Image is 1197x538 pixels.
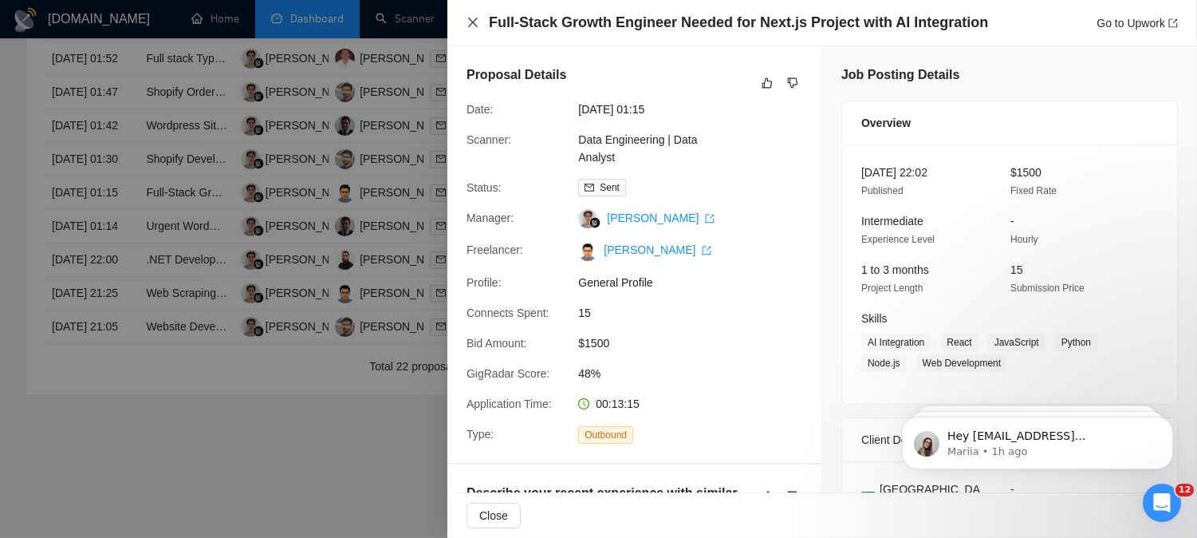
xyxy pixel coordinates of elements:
a: Go to Upworkexport [1097,17,1178,30]
span: Manager: [467,212,514,224]
button: Close [467,503,521,528]
span: React [940,334,978,351]
a: [PERSON_NAME] export [607,212,715,224]
span: $1500 [578,334,817,352]
span: export [705,214,715,224]
span: Close [479,507,508,524]
img: gigradar-bm.png [589,217,600,228]
span: dislike [787,490,798,503]
button: like [759,487,778,506]
span: GigRadar Score: [467,367,549,380]
span: Hourly [1010,234,1038,245]
h5: Proposal Details [467,65,566,85]
span: - [1010,215,1014,227]
button: like [758,73,777,93]
span: Published [861,185,904,196]
span: Intermediate [861,215,923,227]
span: 12 [1175,484,1194,496]
span: 15 [578,304,817,322]
span: Submission Price [1010,283,1085,294]
h4: Full-Stack Growth Engineer Needed for Next.js Project with AI Integration [489,13,988,33]
span: Profile: [467,276,502,289]
span: 1 to 3 months [861,263,929,276]
iframe: Intercom notifications message [878,383,1197,495]
button: Close [467,16,479,30]
span: Status: [467,181,502,194]
span: [DATE] 22:02 [861,166,927,179]
span: JavaScript [988,334,1045,351]
span: mail [585,183,594,192]
span: Sent [600,182,620,193]
span: Fixed Rate [1010,185,1057,196]
span: 00:13:15 [596,398,640,410]
span: Web Development [916,354,1008,372]
span: Python [1055,334,1097,351]
span: clock-circle [578,398,589,409]
span: Experience Level [861,234,935,245]
span: 15 [1010,263,1023,276]
img: 🇦🇪 [861,489,876,507]
span: Scanner: [467,133,511,146]
span: like [763,490,774,503]
span: Date: [467,103,493,116]
span: 48% [578,365,817,382]
span: AI Integration [861,334,931,351]
button: dislike [783,73,802,93]
a: Data Engineering | Data Analyst [578,133,697,164]
h5: Job Posting Details [841,65,959,85]
span: export [702,246,711,255]
iframe: Intercom live chat [1143,484,1181,522]
span: Application Time: [467,398,552,410]
span: Connects Spent: [467,307,549,319]
span: Project Length [861,283,923,294]
span: Skills [861,312,888,325]
span: close [467,16,479,29]
span: $1500 [1010,166,1041,179]
div: Client Details [861,418,1158,461]
span: Type: [467,428,494,441]
span: Freelancer: [467,243,523,256]
span: like [762,77,773,89]
h5: Describe your recent experience with similar projects [467,484,752,522]
span: Outbound [578,426,633,444]
span: dislike [787,77,798,89]
span: export [1168,18,1178,28]
span: General Profile [578,274,817,291]
a: [PERSON_NAME] export [604,243,711,256]
span: Overview [861,114,911,132]
span: Node.js [861,354,907,372]
span: [DATE] 01:15 [578,101,817,118]
img: c1iHhvi8bdR-mloG3YQO8tlyIsZ-HvXMpTBvlX6Hw5Lh2W_9vhR9-OmEOJGuZmMP5r [578,242,597,261]
span: Bid Amount: [467,337,527,350]
button: dislike [783,487,802,506]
